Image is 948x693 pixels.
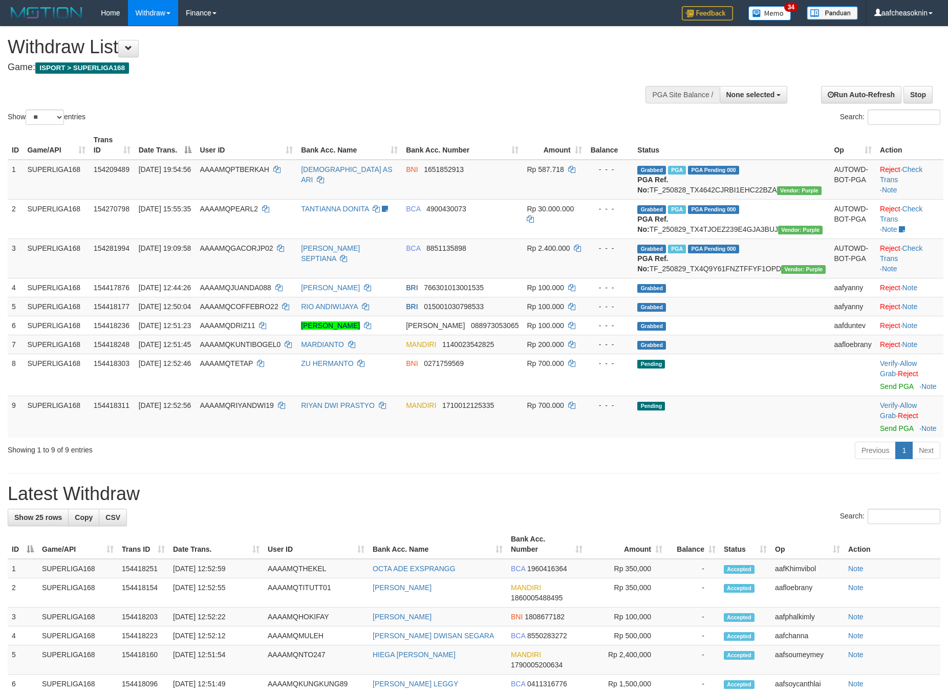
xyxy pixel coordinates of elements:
td: 3 [8,239,23,278]
span: BNI [511,613,523,621]
span: BCA [511,680,525,688]
a: Note [848,680,864,688]
span: ISPORT > SUPERLIGA168 [35,62,129,74]
span: AAAAMQJUANDA088 [200,284,271,292]
div: Showing 1 to 9 of 9 entries [8,441,387,455]
select: Showentries [26,110,64,125]
span: Copy 1710012125335 to clipboard [442,401,494,409]
td: AAAAMQHOKIFAY [264,608,369,626]
td: SUPERLIGA168 [38,608,118,626]
a: Check Trans [880,205,922,223]
a: Reject [880,321,900,330]
td: TF_250829_TX4Q9Y61FNZTFFYF1OPD [633,239,830,278]
div: - - - [590,358,630,369]
button: None selected [720,86,788,103]
a: Reject [880,205,900,213]
a: Show 25 rows [8,509,69,526]
span: BRI [406,302,418,311]
a: Send PGA [880,424,913,432]
span: MANDIRI [406,340,436,349]
span: AAAAMQRIYANDWI19 [200,401,273,409]
span: Copy 1790005200634 to clipboard [511,661,563,669]
th: Game/API: activate to sort column ascending [38,530,118,559]
td: · · [876,396,943,438]
span: [DATE] 19:09:58 [139,244,191,252]
span: AAAAMQGACORJP02 [200,244,273,252]
span: Copy 0411316776 to clipboard [527,680,567,688]
td: 1 [8,559,38,578]
a: Verify [880,359,898,367]
span: Grabbed [637,245,666,253]
img: panduan.png [807,6,858,20]
td: 8 [8,354,23,396]
td: AAAAMQMULEH [264,626,369,645]
span: AAAAMQPEARL2 [200,205,258,213]
a: Send PGA [880,382,913,391]
a: [PERSON_NAME] SEPTIANA [301,244,360,263]
span: MANDIRI [511,583,541,592]
h4: Game: [8,62,622,73]
a: Note [882,265,897,273]
span: Copy 8851135898 to clipboard [426,244,466,252]
span: BCA [511,565,525,573]
span: AAAAMQCOFFEBRO22 [200,302,278,311]
div: PGA Site Balance / [645,86,719,103]
td: AUTOWD-BOT-PGA [830,199,876,239]
td: 2 [8,578,38,608]
td: 4 [8,278,23,297]
td: aafphalkimly [771,608,844,626]
span: PGA Pending [688,166,739,175]
b: PGA Ref. No: [637,176,668,194]
td: - [666,626,720,645]
a: RIYAN DWI PRASTYO [301,401,375,409]
a: [PERSON_NAME] [301,284,360,292]
a: Reject [880,302,900,311]
span: Copy 015001030798533 to clipboard [424,302,484,311]
span: Copy [75,513,93,522]
td: 154418154 [118,578,169,608]
td: SUPERLIGA168 [38,559,118,578]
td: aafKhimvibol [771,559,844,578]
td: - [666,608,720,626]
a: Note [902,302,918,311]
th: Action [844,530,940,559]
a: Note [848,632,864,640]
a: Note [848,565,864,573]
span: Grabbed [637,284,666,293]
a: Check Trans [880,165,922,184]
span: Accepted [724,613,755,622]
th: Op: activate to sort column ascending [771,530,844,559]
td: · · [876,160,943,200]
label: Search: [840,509,940,524]
td: · [876,316,943,335]
span: Rp 700.000 [527,401,564,409]
span: Marked by aafnonsreyleab [668,245,686,253]
span: [DATE] 12:50:04 [139,302,191,311]
span: · [880,401,917,420]
a: Previous [855,442,896,459]
img: Button%20Memo.svg [748,6,791,20]
div: - - - [590,204,630,214]
span: [DATE] 19:54:56 [139,165,191,174]
span: [DATE] 12:52:46 [139,359,191,367]
span: MANDIRI [511,651,541,659]
a: RIO ANDIWIJAYA [301,302,358,311]
td: [DATE] 12:51:54 [169,645,264,675]
td: · [876,278,943,297]
span: Show 25 rows [14,513,62,522]
td: Rp 350,000 [587,559,666,578]
span: [DATE] 12:51:45 [139,340,191,349]
a: Check Trans [880,244,922,263]
th: Op: activate to sort column ascending [830,131,876,160]
span: Vendor URL: https://trx4.1velocity.biz [777,186,822,195]
td: · [876,335,943,354]
a: [PERSON_NAME] LEGGY [373,680,458,688]
td: · · [876,354,943,396]
span: BNI [406,359,418,367]
span: Accepted [724,651,755,660]
td: 154418251 [118,559,169,578]
td: aafyanny [830,278,876,297]
a: Copy [68,509,99,526]
span: Copy 1140023542825 to clipboard [442,340,494,349]
td: AAAAMQTITUTT01 [264,578,369,608]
